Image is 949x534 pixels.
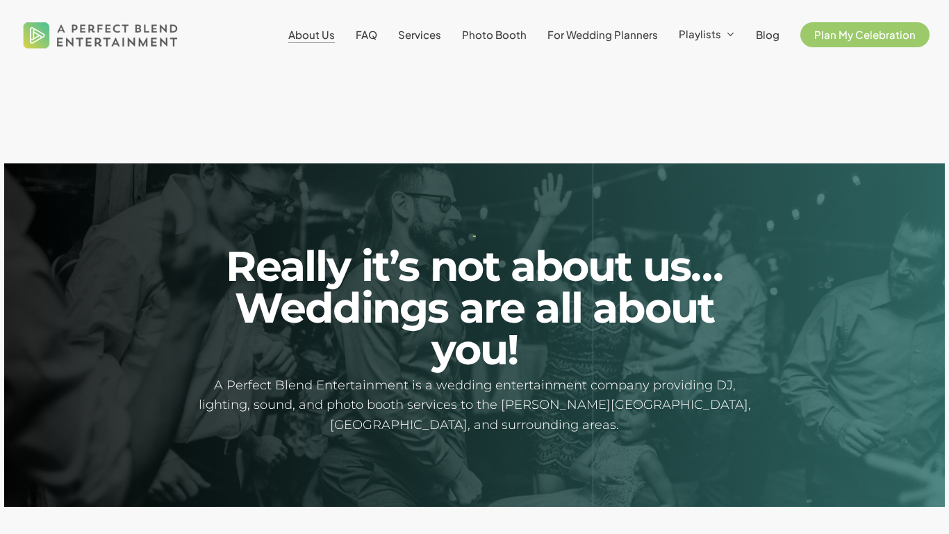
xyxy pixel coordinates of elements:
[192,230,757,241] h1: -
[800,29,930,40] a: Plan My Celebration
[356,28,377,41] span: FAQ
[398,29,441,40] a: Services
[756,28,779,41] span: Blog
[679,29,735,41] a: Playlists
[398,28,441,41] span: Services
[192,245,757,371] h2: Really it’s not about us… Weddings are all about you!
[679,27,721,40] span: Playlists
[19,10,182,60] img: A Perfect Blend Entertainment
[288,28,335,41] span: About Us
[356,29,377,40] a: FAQ
[462,28,527,41] span: Photo Booth
[756,29,779,40] a: Blog
[288,29,335,40] a: About Us
[462,29,527,40] a: Photo Booth
[547,29,658,40] a: For Wedding Planners
[547,28,658,41] span: For Wedding Planners
[814,28,916,41] span: Plan My Celebration
[192,375,757,435] h5: A Perfect Blend Entertainment is a wedding entertainment company providing DJ, lighting, sound, a...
